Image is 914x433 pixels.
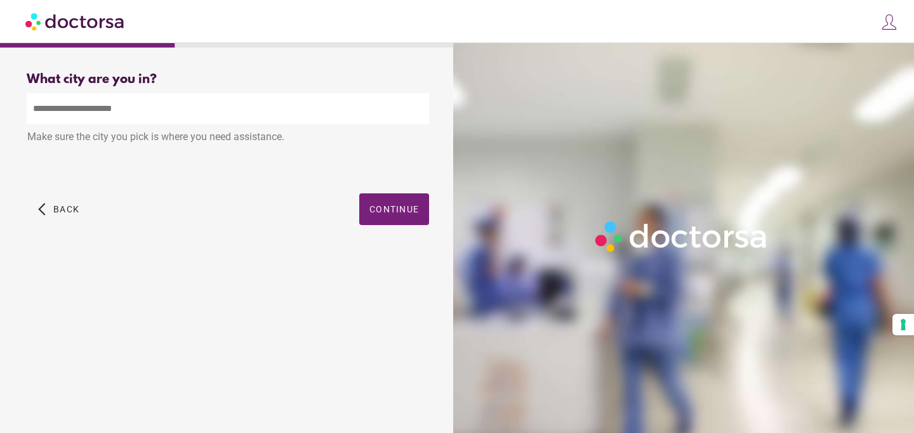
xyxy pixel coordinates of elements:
button: Your consent preferences for tracking technologies [892,314,914,335]
span: Continue [369,204,419,214]
div: Make sure the city you pick is where you need assistance. [27,124,429,152]
span: Back [53,204,79,214]
button: Continue [359,193,429,225]
img: icons8-customer-100.png [880,13,898,31]
div: What city are you in? [27,72,429,87]
img: Logo-Doctorsa-trans-White-partial-flat.png [590,216,773,257]
img: Doctorsa.com [25,7,126,36]
button: arrow_back_ios Back [33,193,84,225]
